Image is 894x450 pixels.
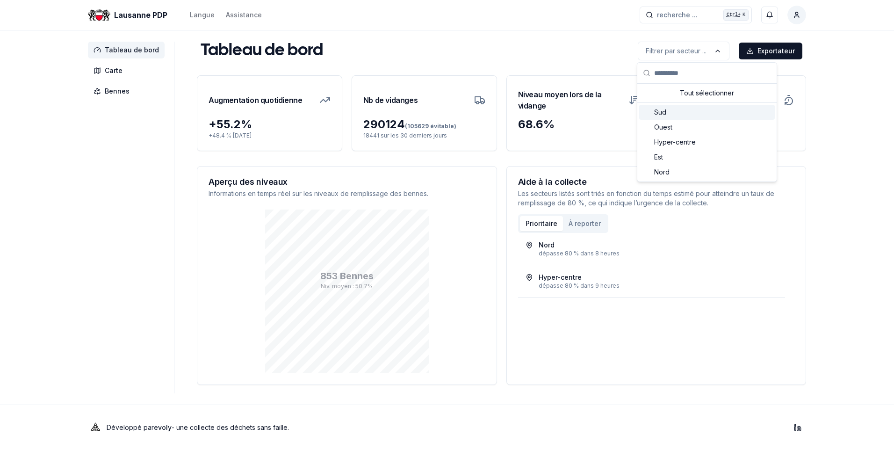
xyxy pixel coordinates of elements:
[654,108,666,117] span: Sud
[654,152,663,162] span: Est
[654,138,696,147] span: Hyper-centre
[654,167,670,177] span: Nord
[637,62,777,182] div: étiquette
[654,123,672,132] span: Ouest
[639,86,775,101] div: Tout sélectionner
